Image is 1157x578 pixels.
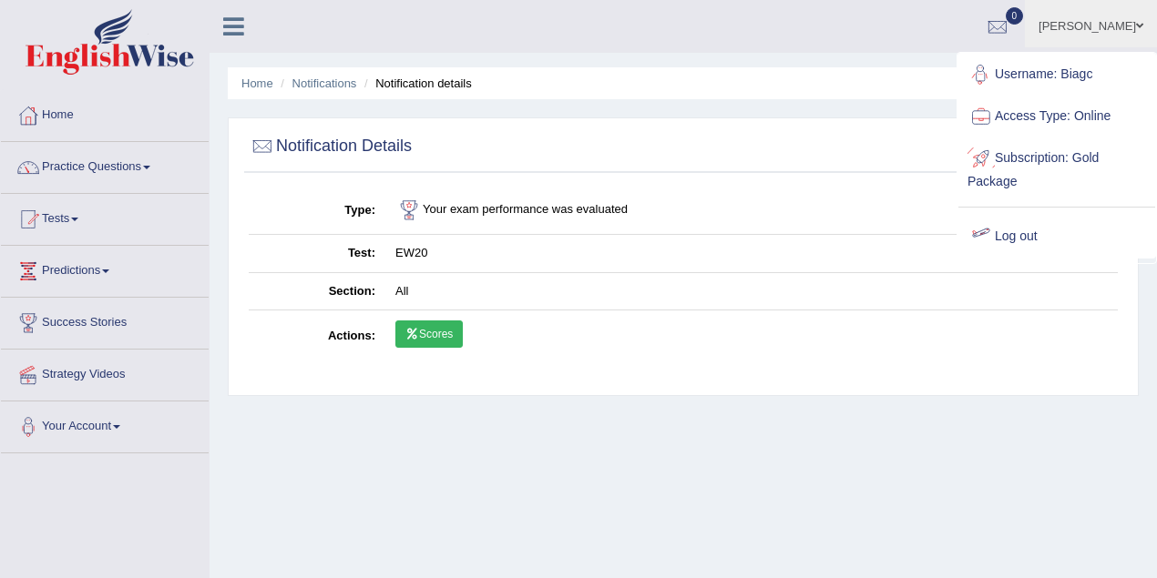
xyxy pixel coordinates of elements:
[249,235,385,273] th: Test
[360,75,472,92] li: Notification details
[958,216,1155,258] a: Log out
[958,137,1155,198] a: Subscription: Gold Package
[385,187,1118,235] td: Your exam performance was evaluated
[249,310,385,363] th: Actions
[385,235,1118,273] td: EW20
[249,187,385,235] th: Type
[385,272,1118,310] td: All
[1,142,209,188] a: Practice Questions
[1,246,209,291] a: Predictions
[1,90,209,136] a: Home
[292,76,357,90] a: Notifications
[241,76,273,90] a: Home
[1,350,209,395] a: Strategy Videos
[958,96,1155,137] a: Access Type: Online
[1,298,209,343] a: Success Stories
[1006,7,1024,25] span: 0
[958,54,1155,96] a: Username: Biagc
[395,320,463,348] a: Scores
[1,401,209,447] a: Your Account
[1,194,209,239] a: Tests
[249,272,385,310] th: Section
[249,133,412,160] h2: Notification Details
